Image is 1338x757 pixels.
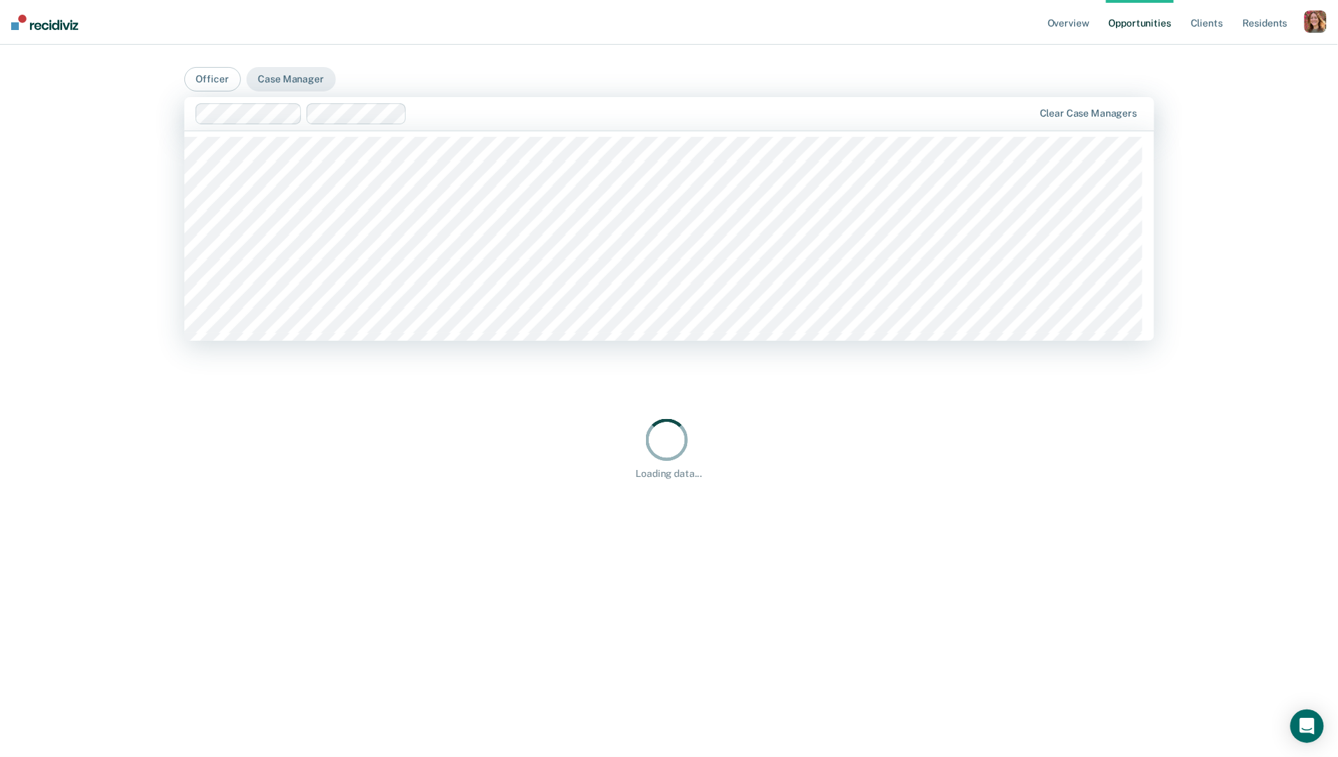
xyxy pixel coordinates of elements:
[184,67,241,91] button: Officer
[11,15,78,30] img: Recidiviz
[1040,108,1137,119] div: Clear case managers
[247,67,336,91] button: Case Manager
[1291,710,1324,743] div: Open Intercom Messenger
[636,468,703,480] div: Loading data...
